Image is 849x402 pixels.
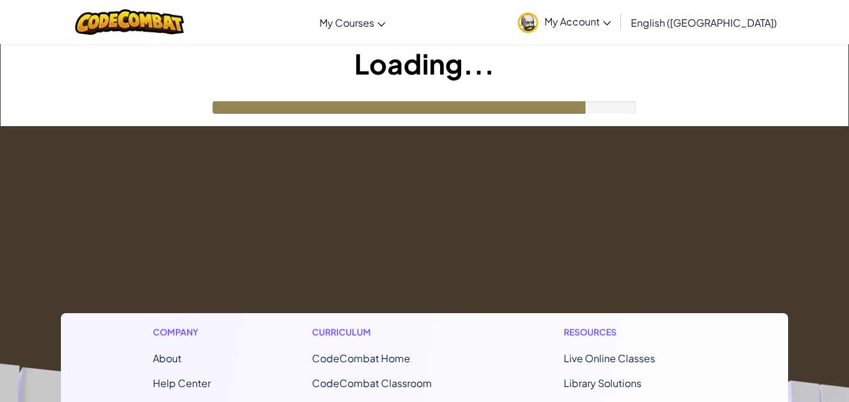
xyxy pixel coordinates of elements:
[319,16,374,29] span: My Courses
[312,377,432,390] a: CodeCombat Classroom
[1,44,848,83] h1: Loading...
[564,377,641,390] a: Library Solutions
[75,9,184,35] img: CodeCombat logo
[544,15,611,28] span: My Account
[312,326,462,339] h1: Curriculum
[625,6,783,39] a: English ([GEOGRAPHIC_DATA])
[512,2,617,42] a: My Account
[518,12,538,33] img: avatar
[153,352,181,365] a: About
[312,352,410,365] span: CodeCombat Home
[313,6,392,39] a: My Courses
[564,326,696,339] h1: Resources
[153,326,211,339] h1: Company
[153,377,211,390] a: Help Center
[631,16,777,29] span: English ([GEOGRAPHIC_DATA])
[564,352,655,365] a: Live Online Classes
